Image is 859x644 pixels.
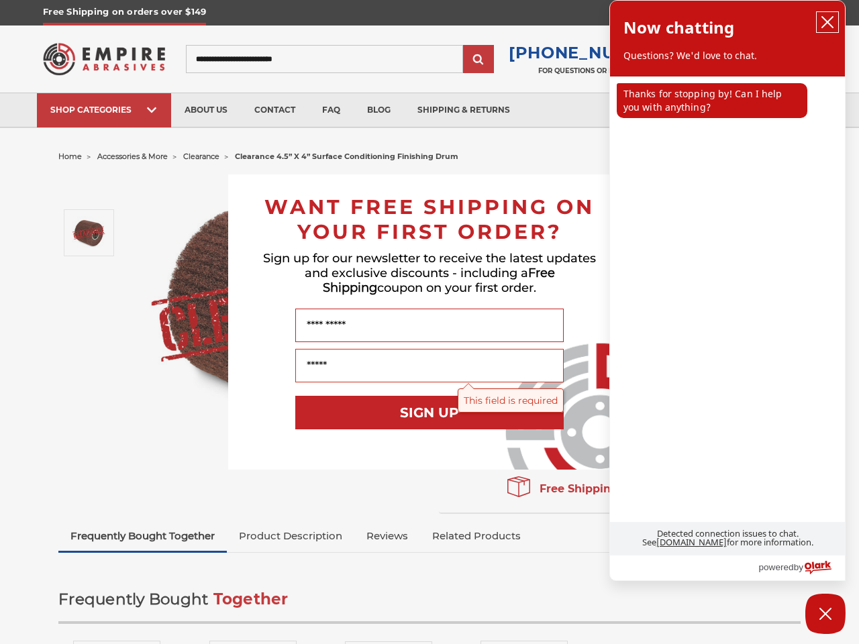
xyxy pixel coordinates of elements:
[617,83,807,118] p: Thanks for stopping by! Can I help you with anything?
[323,266,555,295] span: Free Shipping
[817,12,838,32] button: close chatbox
[295,396,564,429] button: SIGN UP
[758,555,845,580] a: Powered by Olark
[610,523,845,555] p: Detected connection issues to chat. See for more information.
[805,594,846,634] button: Close Chatbox
[623,14,734,41] h2: Now chatting
[758,559,793,576] span: powered
[263,251,596,295] span: Sign up for our newsletter to receive the latest updates and exclusive discounts - including a co...
[794,559,803,576] span: by
[264,195,595,244] span: WANT FREE SHIPPING ON YOUR FIRST ORDER?
[610,76,845,522] div: chat
[623,49,831,62] p: Questions? We'd love to chat.
[656,536,727,548] a: [DOMAIN_NAME]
